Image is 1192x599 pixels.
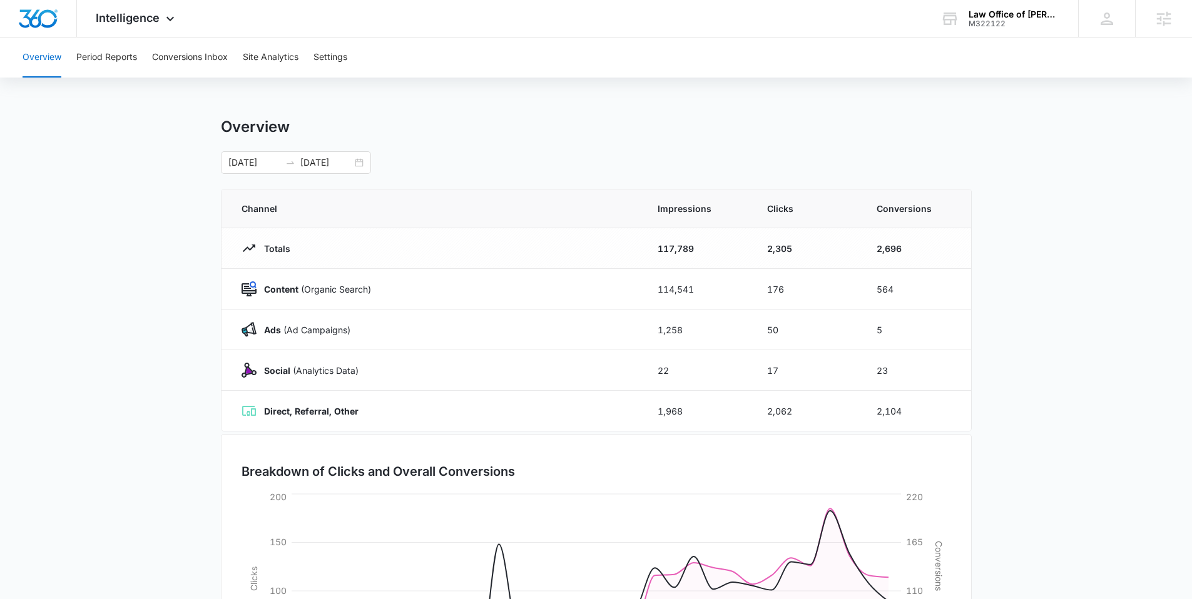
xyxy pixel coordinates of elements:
strong: Content [264,284,298,294]
span: Clicks [767,202,847,215]
tspan: 200 [270,491,287,502]
td: 114,541 [643,269,752,310]
span: Channel [242,202,628,215]
p: Totals [257,242,290,255]
button: Site Analytics [243,38,298,78]
div: account id [969,19,1060,28]
button: Conversions Inbox [152,38,228,78]
input: Start date [228,156,280,169]
img: Content [242,281,257,296]
button: Overview [23,38,61,78]
p: (Ad Campaigns) [257,323,350,336]
td: 2,696 [862,228,971,269]
tspan: 220 [906,491,923,502]
button: Period Reports [76,38,137,78]
span: to [285,158,295,168]
td: 50 [752,310,862,350]
td: 117,789 [643,228,752,269]
span: swap-right [285,158,295,168]
button: Settings [313,38,347,78]
td: 564 [862,269,971,310]
input: End date [300,156,352,169]
td: 2,062 [752,391,862,431]
span: Impressions [658,202,737,215]
tspan: Conversions [934,541,944,591]
tspan: 165 [906,536,923,547]
div: account name [969,9,1060,19]
h3: Breakdown of Clicks and Overall Conversions [242,462,515,481]
span: Intelligence [96,11,160,24]
td: 2,305 [752,228,862,269]
p: (Analytics Data) [257,364,359,377]
tspan: 100 [270,585,287,596]
strong: Ads [264,325,281,335]
strong: Direct, Referral, Other [264,406,359,416]
img: Ads [242,322,257,337]
td: 23 [862,350,971,391]
tspan: 150 [270,536,287,547]
td: 17 [752,350,862,391]
p: (Organic Search) [257,283,371,296]
img: Social [242,363,257,378]
td: 176 [752,269,862,310]
td: 5 [862,310,971,350]
h1: Overview [221,118,290,136]
strong: Social [264,365,290,376]
td: 1,968 [643,391,752,431]
span: Conversions [877,202,951,215]
td: 2,104 [862,391,971,431]
tspan: 110 [906,585,923,596]
tspan: Clicks [248,566,258,591]
td: 22 [643,350,752,391]
td: 1,258 [643,310,752,350]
